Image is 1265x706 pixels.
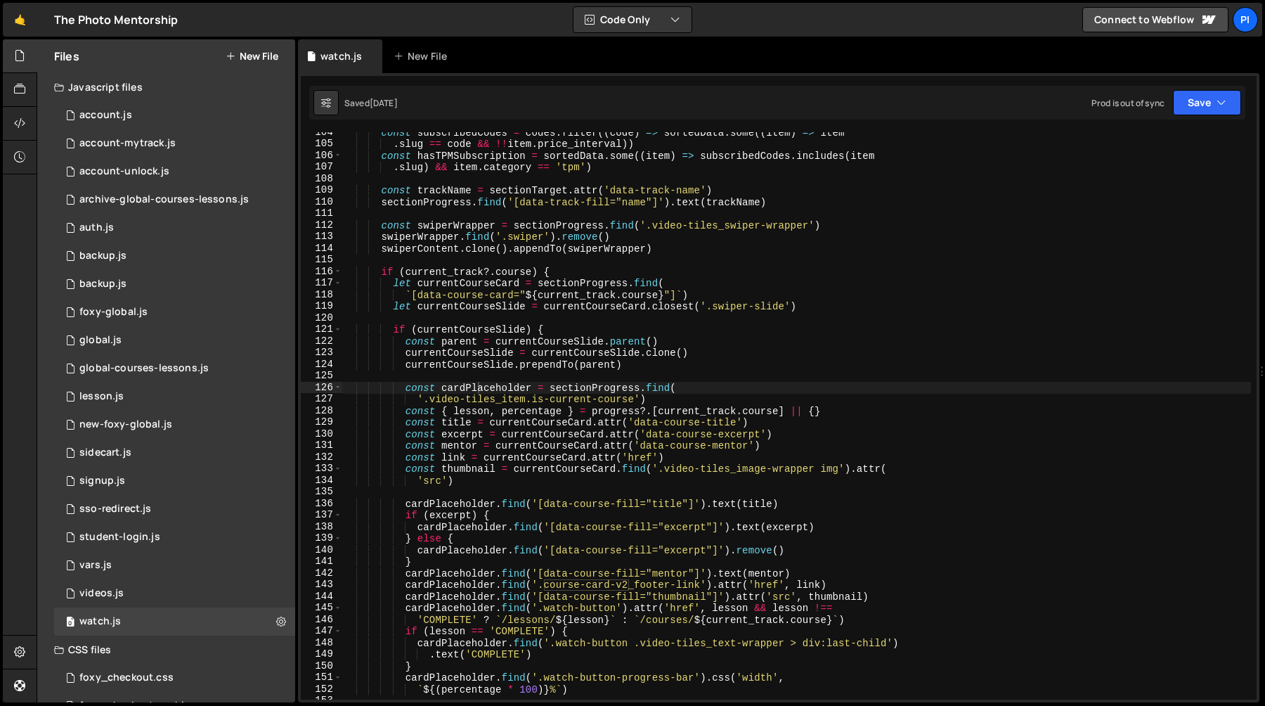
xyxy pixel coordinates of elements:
[54,354,295,383] div: 13533/35292.js
[301,254,342,266] div: 115
[54,101,295,129] div: 13533/34220.js
[301,532,342,544] div: 139
[54,11,178,28] div: The Photo Mentorship
[573,7,692,32] button: Code Only
[79,109,132,122] div: account.js
[301,173,342,185] div: 108
[226,51,278,62] button: New File
[79,390,124,403] div: lesson.js
[301,614,342,626] div: 146
[301,207,342,219] div: 111
[301,625,342,637] div: 147
[79,193,249,206] div: archive-global-courses-lessons.js
[301,289,342,301] div: 118
[301,567,342,579] div: 142
[394,49,453,63] div: New File
[54,383,295,411] div: 13533/35472.js
[37,636,295,664] div: CSS files
[301,382,342,394] div: 126
[79,531,160,544] div: student-login.js
[301,544,342,556] div: 140
[301,556,342,567] div: 141
[301,323,342,335] div: 121
[79,447,131,459] div: sidecart.js
[54,495,295,523] div: 13533/47004.js
[301,602,342,614] div: 145
[301,498,342,510] div: 136
[79,362,209,375] div: global-courses-lessons.js
[54,298,295,326] div: 13533/34219.js
[301,521,342,533] div: 138
[301,637,342,649] div: 148
[301,405,342,417] div: 128
[301,416,342,428] div: 129
[301,277,342,289] div: 117
[301,231,342,243] div: 113
[79,475,125,487] div: signup.js
[301,475,342,487] div: 134
[301,672,342,683] div: 151
[79,672,174,684] div: foxy_checkout.css
[54,186,295,214] div: 13533/43968.js
[301,683,342,695] div: 152
[79,615,121,628] div: watch.js
[301,335,342,347] div: 122
[54,270,295,298] div: 13533/45030.js
[301,428,342,440] div: 130
[301,648,342,660] div: 149
[79,559,112,572] div: vars.js
[54,49,79,64] h2: Files
[301,300,342,312] div: 119
[301,451,342,463] div: 132
[1173,90,1241,115] button: Save
[301,138,342,150] div: 105
[79,503,151,515] div: sso-redirect.js
[79,587,124,600] div: videos.js
[301,463,342,475] div: 133
[54,439,295,467] div: 13533/43446.js
[54,551,295,579] div: 13533/38978.js
[54,242,295,270] div: 13533/45031.js
[301,439,342,451] div: 131
[301,312,342,324] div: 120
[79,418,172,431] div: new-foxy-global.js
[301,196,342,208] div: 110
[301,359,342,371] div: 124
[1233,7,1258,32] a: Pi
[301,150,342,162] div: 106
[301,243,342,255] div: 114
[301,219,342,231] div: 112
[301,579,342,591] div: 143
[54,664,295,692] div: 13533/38507.css
[54,214,295,242] div: 13533/34034.js
[79,250,126,262] div: backup.js
[3,3,37,37] a: 🤙
[79,334,122,347] div: global.js
[301,393,342,405] div: 127
[301,370,342,382] div: 125
[301,127,342,139] div: 104
[320,49,362,63] div: watch.js
[54,158,295,186] div: 13533/41206.js
[301,347,342,359] div: 123
[301,660,342,672] div: 150
[79,222,114,234] div: auth.js
[301,266,342,278] div: 116
[79,137,176,150] div: account-mytrack.js
[344,97,398,109] div: Saved
[1091,97,1165,109] div: Prod is out of sync
[66,617,74,629] span: 0
[79,165,169,178] div: account-unlock.js
[54,326,295,354] div: 13533/39483.js
[37,73,295,101] div: Javascript files
[54,579,295,608] div: 13533/42246.js
[301,486,342,498] div: 135
[54,523,295,551] div: 13533/46953.js
[370,97,398,109] div: [DATE]
[54,411,295,439] div: 13533/40053.js
[1082,7,1228,32] a: Connect to Webflow
[54,608,295,636] div: 13533/38527.js
[54,129,295,158] div: 13533/38628.js
[301,161,342,173] div: 107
